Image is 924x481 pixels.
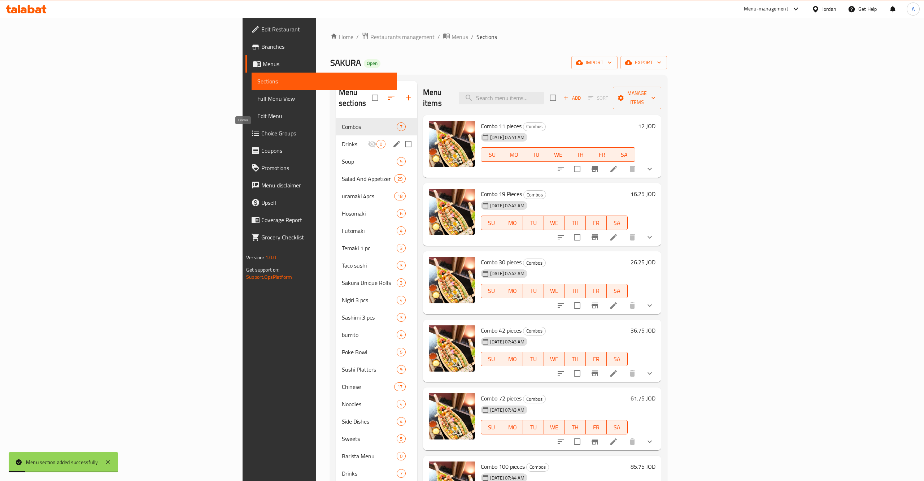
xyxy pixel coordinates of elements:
span: 4 [397,331,405,338]
span: Combos [523,327,545,335]
svg: Show Choices [645,233,654,242]
h6: 61.75 JOD [631,393,655,403]
span: [DATE] 07:43 AM [487,338,527,345]
span: Soup [342,157,397,166]
div: Combos [523,327,546,335]
span: TU [526,354,541,364]
span: TH [568,286,583,296]
button: FR [591,147,613,162]
span: Branches [261,42,391,51]
button: Branch-specific-item [586,229,603,246]
span: FR [589,354,604,364]
span: Select section [545,90,561,105]
button: delete [624,160,641,178]
button: delete [624,365,641,382]
a: Edit menu item [609,301,618,310]
div: Taco sushi [342,261,397,270]
h2: Menu items [423,87,450,109]
span: Sakura Unique Rolls [342,278,397,287]
span: Select all sections [367,90,383,105]
span: SA [610,218,625,228]
span: MO [505,218,520,228]
span: SA [610,422,625,433]
div: Poke Bowl [342,348,397,356]
span: Side Dishes [342,417,397,426]
span: Select to update [570,230,585,245]
span: [DATE] 07:42 AM [487,270,527,277]
button: SA [607,216,628,230]
div: Hosomaki6 [336,205,417,222]
span: Combo 42 pieces [481,325,522,336]
button: FR [586,216,607,230]
div: items [397,417,406,426]
a: Edit menu item [609,369,618,378]
div: Barista Menu0 [336,447,417,465]
span: 5 [397,349,405,356]
div: Hosomaki [342,209,397,218]
span: Select to update [570,366,585,381]
span: 5 [397,435,405,442]
div: burrito4 [336,326,417,343]
span: Grocery Checklist [261,233,391,242]
div: Nigiri 3 pcs4 [336,291,417,309]
span: Combos [523,122,545,131]
button: Branch-specific-item [586,433,603,450]
div: Futomaki4 [336,222,417,239]
span: Barista Menu [342,452,397,460]
button: MO [502,352,523,366]
button: SA [607,352,628,366]
span: Upsell [261,198,391,207]
span: TH [568,354,583,364]
nav: breadcrumb [330,32,667,42]
span: WE [547,218,562,228]
span: 7 [397,123,405,130]
button: WE [544,216,565,230]
span: Get support on: [246,265,279,274]
div: Soup5 [336,153,417,170]
button: edit [391,139,402,149]
a: Edit menu item [609,233,618,242]
span: 3 [397,245,405,252]
div: Combos [523,190,546,199]
span: Drinks [342,469,397,478]
span: 18 [395,193,405,200]
button: delete [624,297,641,314]
span: Version: [246,253,264,262]
span: Combo 19 Pieces [481,188,522,199]
div: Chinese17 [336,378,417,395]
button: Add [561,92,584,104]
span: 4 [397,418,405,425]
span: Sashimi 3 pcs [342,313,397,322]
span: Select to update [570,298,585,313]
span: TU [528,149,544,160]
button: Branch-specific-item [586,365,603,382]
button: Add section [400,89,417,107]
button: Manage items [613,87,661,109]
button: MO [502,216,523,230]
span: SA [610,354,625,364]
span: Combos [523,259,545,267]
span: Sweets [342,434,397,443]
span: 4 [397,297,405,304]
div: Drinks0edit [336,135,417,153]
div: items [397,434,406,443]
span: Combo 30 pieces [481,257,522,268]
button: show more [641,160,658,178]
span: 9 [397,366,405,373]
a: Coverage Report [245,211,397,229]
button: SU [481,147,503,162]
h6: 26.25 JOD [631,257,655,267]
span: FR [589,218,604,228]
span: MO [505,354,520,364]
span: Coverage Report [261,216,391,224]
div: items [397,226,406,235]
div: items [397,313,406,322]
span: 7 [397,470,405,477]
button: SA [613,147,635,162]
div: Combos [523,259,546,267]
span: FR [589,422,604,433]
